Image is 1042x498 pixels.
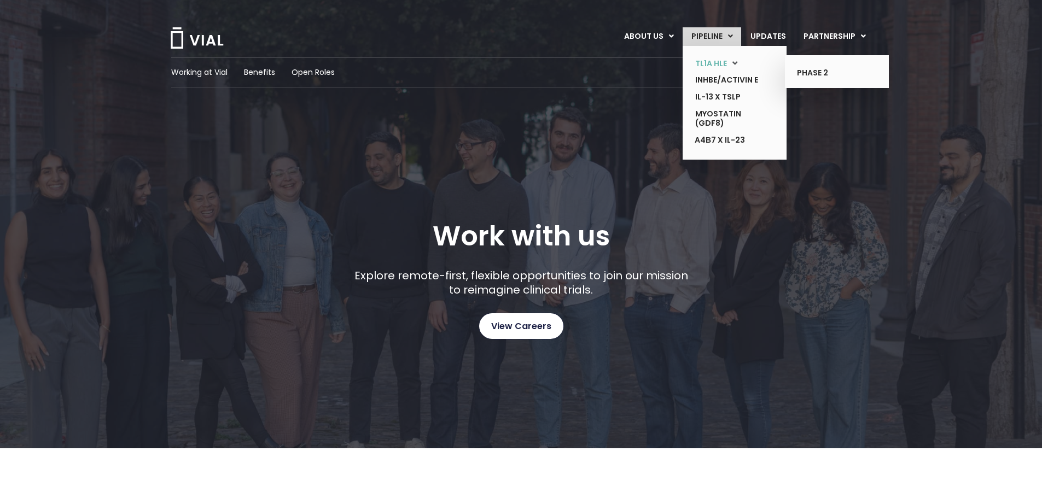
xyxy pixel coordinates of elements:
a: Working at Vial [171,67,228,78]
a: View Careers [479,313,563,339]
a: TL1A HLEMenu Toggle [686,55,766,72]
a: MYOSTATIN (GDF8) [686,106,766,132]
a: INHBE/ACTIVIN E [686,72,766,89]
h1: Work with us [433,220,610,252]
a: ABOUT USMenu Toggle [615,27,682,46]
a: UPDATES [742,27,794,46]
a: Open Roles [292,67,335,78]
p: Explore remote-first, flexible opportunities to join our mission to reimagine clinical trials. [350,268,692,297]
a: PARTNERSHIPMenu Toggle [795,27,875,46]
img: Vial Logo [170,27,224,49]
a: Benefits [244,67,275,78]
a: PHASE 2 [789,65,869,82]
span: View Careers [491,319,551,333]
a: IL-13 x TSLP [686,89,766,106]
a: PIPELINEMenu Toggle [683,27,741,46]
a: α4β7 x IL-23 [686,132,766,149]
